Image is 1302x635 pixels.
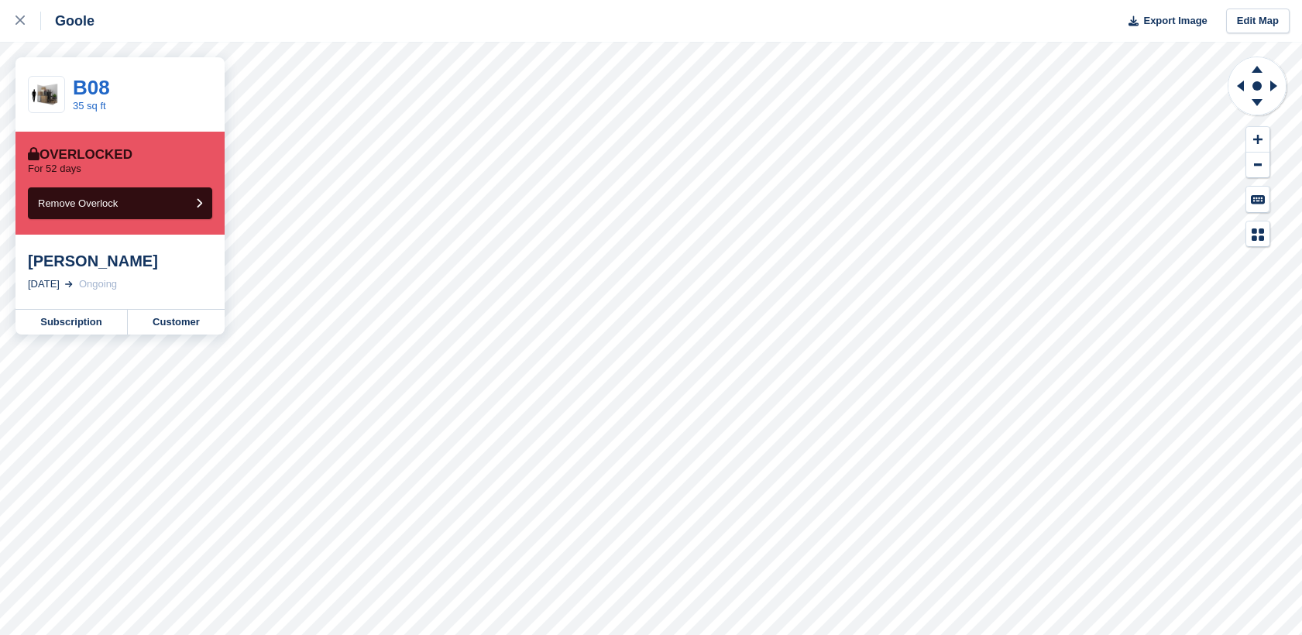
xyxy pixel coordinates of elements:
[1246,187,1269,212] button: Keyboard Shortcuts
[1226,9,1290,34] a: Edit Map
[15,310,128,335] a: Subscription
[79,276,117,292] div: Ongoing
[1119,9,1208,34] button: Export Image
[38,197,118,209] span: Remove Overlock
[128,310,225,335] a: Customer
[29,81,64,108] img: 32-sqft-unit.jpg
[65,281,73,287] img: arrow-right-light-icn-cde0832a797a2874e46488d9cf13f60e5c3a73dbe684e267c42b8395dfbc2abf.svg
[28,187,212,219] button: Remove Overlock
[28,252,212,270] div: [PERSON_NAME]
[73,76,110,99] a: B08
[1143,13,1207,29] span: Export Image
[28,276,60,292] div: [DATE]
[41,12,94,30] div: Goole
[28,163,81,175] p: For 52 days
[1246,153,1269,178] button: Zoom Out
[28,147,132,163] div: Overlocked
[1246,221,1269,247] button: Map Legend
[73,100,106,112] a: 35 sq ft
[1246,127,1269,153] button: Zoom In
